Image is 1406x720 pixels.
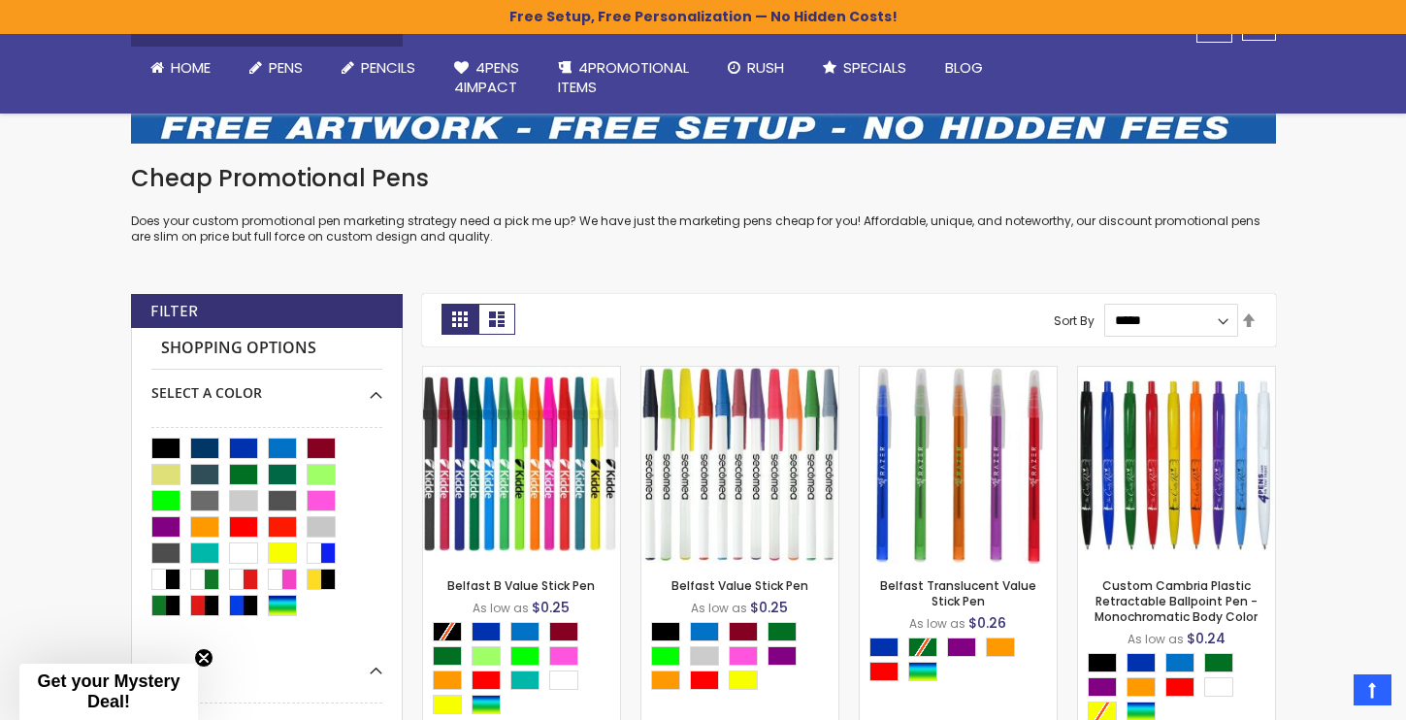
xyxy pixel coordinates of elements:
[423,366,620,382] a: Belfast B Value Stick Pen
[473,600,529,616] span: As low as
[230,47,322,89] a: Pens
[747,57,784,78] span: Rush
[750,598,788,617] span: $0.25
[729,622,758,641] div: Burgundy
[651,671,680,690] div: Orange
[150,301,198,322] strong: Filter
[322,47,435,89] a: Pencils
[151,645,382,678] div: Price
[472,671,501,690] div: Red
[454,57,519,97] span: 4Pens 4impact
[641,367,838,564] img: Belfast Value Stick Pen
[435,47,539,110] a: 4Pens4impact
[729,646,758,666] div: Pink
[803,47,926,89] a: Specials
[549,671,578,690] div: White
[549,646,578,666] div: Pink
[194,648,213,668] button: Close teaser
[729,671,758,690] div: Yellow
[690,622,719,641] div: Blue Light
[433,671,462,690] div: Orange
[869,638,1057,686] div: Select A Color
[447,577,595,594] a: Belfast B Value Stick Pen
[19,664,198,720] div: Get your Mystery Deal!Close teaser
[549,622,578,641] div: Burgundy
[131,163,1276,194] h1: Cheap Promotional Pens
[945,57,983,78] span: Blog
[768,622,797,641] div: Green
[651,622,680,641] div: Black
[151,370,382,403] div: Select A Color
[926,47,1002,89] a: Blog
[691,600,747,616] span: As low as
[433,622,620,719] div: Select A Color
[433,646,462,666] div: Green
[269,57,303,78] span: Pens
[908,662,937,681] div: Assorted
[909,615,965,632] span: As low as
[558,57,689,97] span: 4PROMOTIONAL ITEMS
[651,646,680,666] div: Lime Green
[151,328,382,370] strong: Shopping Options
[869,662,899,681] div: Red
[1054,311,1095,328] label: Sort By
[532,598,570,617] span: $0.25
[472,695,501,714] div: Assorted
[843,57,906,78] span: Specials
[472,646,501,666] div: Green Light
[539,47,708,110] a: 4PROMOTIONALITEMS
[1078,366,1275,382] a: Custom Cambria Plastic Retractable Ballpoint Pen - Monochromatic Body Color
[171,57,211,78] span: Home
[423,367,620,564] img: Belfast B Value Stick Pen
[641,366,838,382] a: Belfast Value Stick Pen
[690,671,719,690] div: Red
[708,47,803,89] a: Rush
[860,366,1057,382] a: Belfast Translucent Value Stick Pen
[131,47,230,89] a: Home
[510,622,540,641] div: Blue Light
[472,622,501,641] div: Blue
[869,638,899,657] div: Blue
[131,163,1276,245] div: Does your custom promotional pen marketing strategy need a pick me up? We have just the marketing...
[880,577,1036,609] a: Belfast Translucent Value Stick Pen
[768,646,797,666] div: Purple
[947,638,976,657] div: Purple
[690,646,719,666] div: Grey Light
[1078,367,1275,564] img: Custom Cambria Plastic Retractable Ballpoint Pen - Monochromatic Body Color
[510,646,540,666] div: Lime Green
[361,57,415,78] span: Pencils
[860,367,1057,564] img: Belfast Translucent Value Stick Pen
[433,695,462,714] div: Yellow
[671,577,808,594] a: Belfast Value Stick Pen
[651,622,838,695] div: Select A Color
[968,613,1006,633] span: $0.26
[510,671,540,690] div: Teal
[37,671,180,711] span: Get your Mystery Deal!
[441,304,478,335] strong: Grid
